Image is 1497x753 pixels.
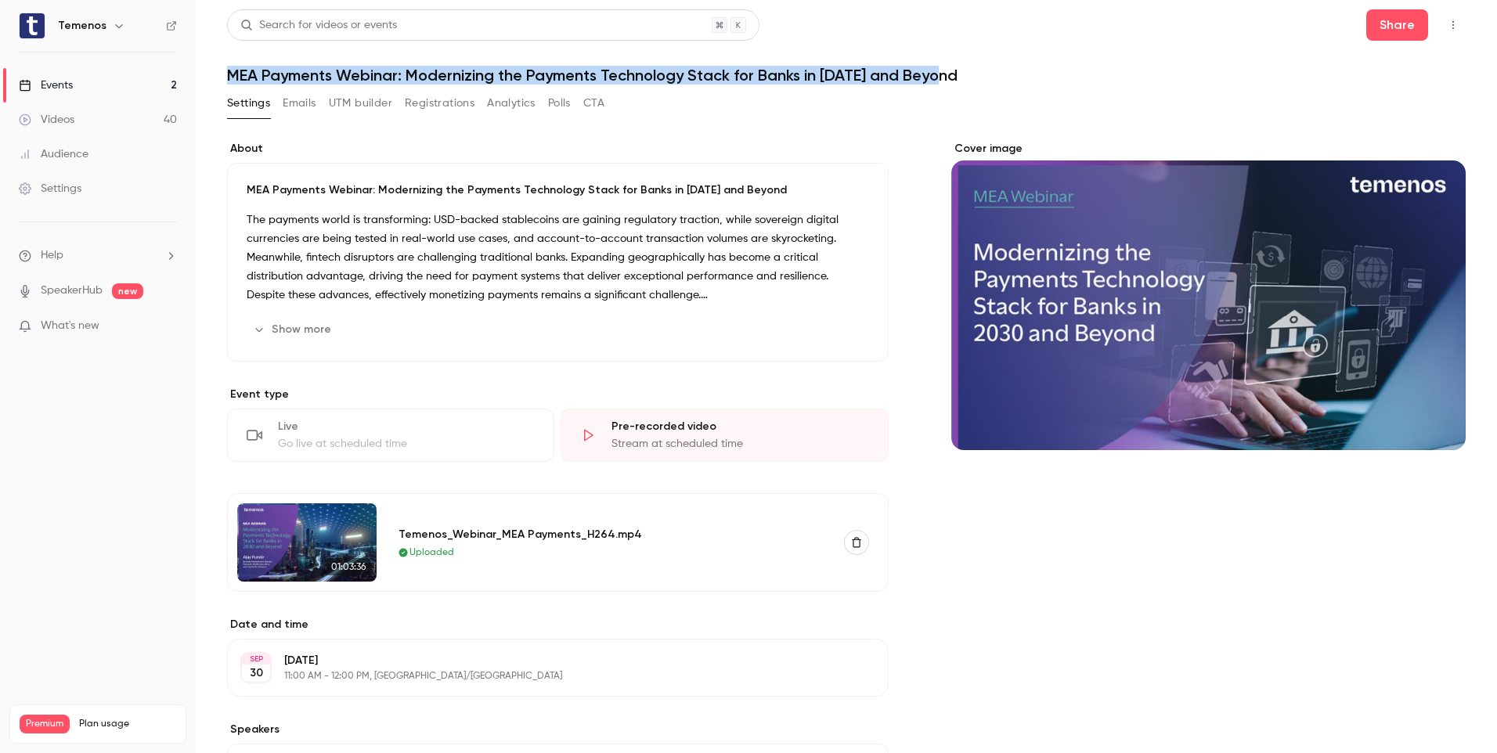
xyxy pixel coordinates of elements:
section: Cover image [951,141,1466,450]
div: Temenos_Webinar_MEA Payments_H264.mp4 [399,526,825,542]
span: 01:03:36 [326,558,370,575]
div: LiveGo live at scheduled time [227,409,554,462]
iframe: Noticeable Trigger [158,319,177,333]
span: Plan usage [79,718,176,730]
p: Event type [227,387,889,402]
div: Settings [19,181,81,196]
div: Audience [19,146,88,162]
div: Events [19,77,73,93]
div: Videos [19,112,74,128]
button: Share [1366,9,1428,41]
button: Analytics [487,91,536,116]
p: MEA Payments Webinar: Modernizing the Payments Technology Stack for Banks in [DATE] and Beyond [247,182,869,198]
div: Live [278,419,535,434]
button: Emails [283,91,316,116]
p: 11:00 AM - 12:00 PM, [GEOGRAPHIC_DATA]/[GEOGRAPHIC_DATA] [284,670,806,683]
span: new [112,283,143,299]
label: Speakers [227,722,889,737]
button: Polls [548,91,571,116]
span: What's new [41,318,99,334]
label: About [227,141,889,157]
label: Date and time [227,617,889,632]
div: SEP [242,654,270,665]
span: Premium [20,715,70,733]
button: Show more [247,317,341,342]
p: The payments world is transforming: USD-backed stablecoins are gaining regulatory traction, while... [247,211,869,304]
div: Stream at scheduled time [611,436,868,452]
div: Search for videos or events [240,17,397,34]
li: help-dropdown-opener [19,247,177,264]
button: UTM builder [329,91,392,116]
div: Pre-recorded videoStream at scheduled time [561,409,888,462]
div: Go live at scheduled time [278,436,535,452]
p: [DATE] [284,653,806,668]
div: Pre-recorded video [611,419,868,434]
p: 30 [250,665,263,681]
span: Uploaded [409,546,454,560]
button: Registrations [405,91,474,116]
img: Temenos [20,13,45,38]
h1: MEA Payments Webinar: Modernizing the Payments Technology Stack for Banks in [DATE] and Beyond [227,66,1466,85]
a: SpeakerHub [41,283,103,299]
h6: Temenos [58,18,106,34]
button: Settings [227,91,270,116]
span: Help [41,247,63,264]
label: Cover image [951,141,1466,157]
button: CTA [583,91,604,116]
